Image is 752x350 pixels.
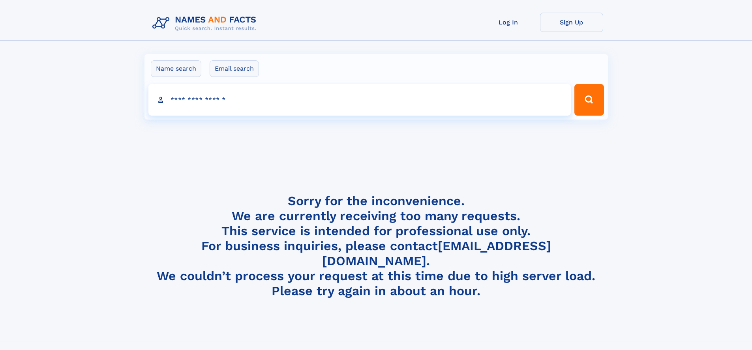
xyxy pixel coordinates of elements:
[540,13,603,32] a: Sign Up
[322,238,551,268] a: [EMAIL_ADDRESS][DOMAIN_NAME]
[210,60,259,77] label: Email search
[148,84,571,116] input: search input
[149,13,263,34] img: Logo Names and Facts
[149,193,603,299] h4: Sorry for the inconvenience. We are currently receiving too many requests. This service is intend...
[574,84,604,116] button: Search Button
[477,13,540,32] a: Log In
[151,60,201,77] label: Name search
